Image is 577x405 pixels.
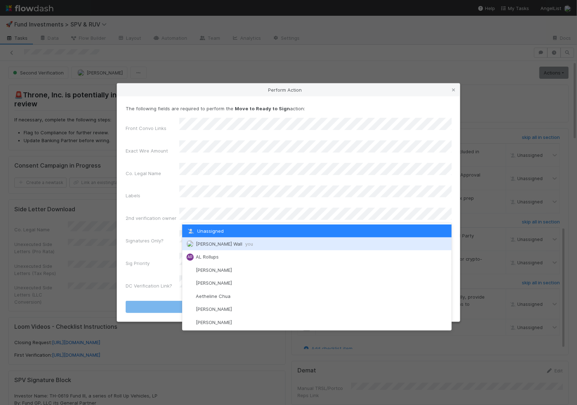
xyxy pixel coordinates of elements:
[186,293,194,300] img: avatar_103f69d0-f655-4f4f-bc28-f3abe7034599.png
[196,267,232,273] span: [PERSON_NAME]
[126,147,168,154] label: Exact Wire Amount
[126,260,150,267] label: Sig Priority
[186,319,194,326] img: avatar_a2647de5-9415-4215-9880-ea643ac47f2f.png
[126,301,451,313] button: Move to Ready to Sign
[235,106,290,111] strong: Move to Ready to Sign
[126,192,140,199] label: Labels
[196,254,219,260] span: AL Rollups
[196,306,232,312] span: [PERSON_NAME]
[126,170,161,177] label: Co. Legal Name
[186,254,194,261] div: AL Rollups
[117,83,460,96] div: Perform Action
[126,237,164,244] label: Signatures Only?
[196,293,231,299] span: Aetheline Chua
[196,241,253,247] span: [PERSON_NAME] Wall
[196,319,232,325] span: [PERSON_NAME]
[245,241,253,247] span: you
[188,255,193,259] span: AR
[186,240,194,247] img: avatar_041b9f3e-9684-4023-b9b7-2f10de55285d.png
[126,214,176,222] label: 2nd verification owner
[186,280,194,287] img: avatar_1d14498f-6309-4f08-8780-588779e5ce37.png
[186,266,194,274] img: avatar_55a2f090-1307-4765-93b4-f04da16234ba.png
[126,105,451,112] p: The following fields are required to perform the action:
[126,282,172,289] label: DC Verification Link?
[196,280,232,286] span: [PERSON_NAME]
[126,125,166,132] label: Front Convo Links
[186,306,194,313] img: avatar_df83acd9-d480-4d6e-a150-67f005a3ea0d.png
[186,228,224,234] span: Unassigned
